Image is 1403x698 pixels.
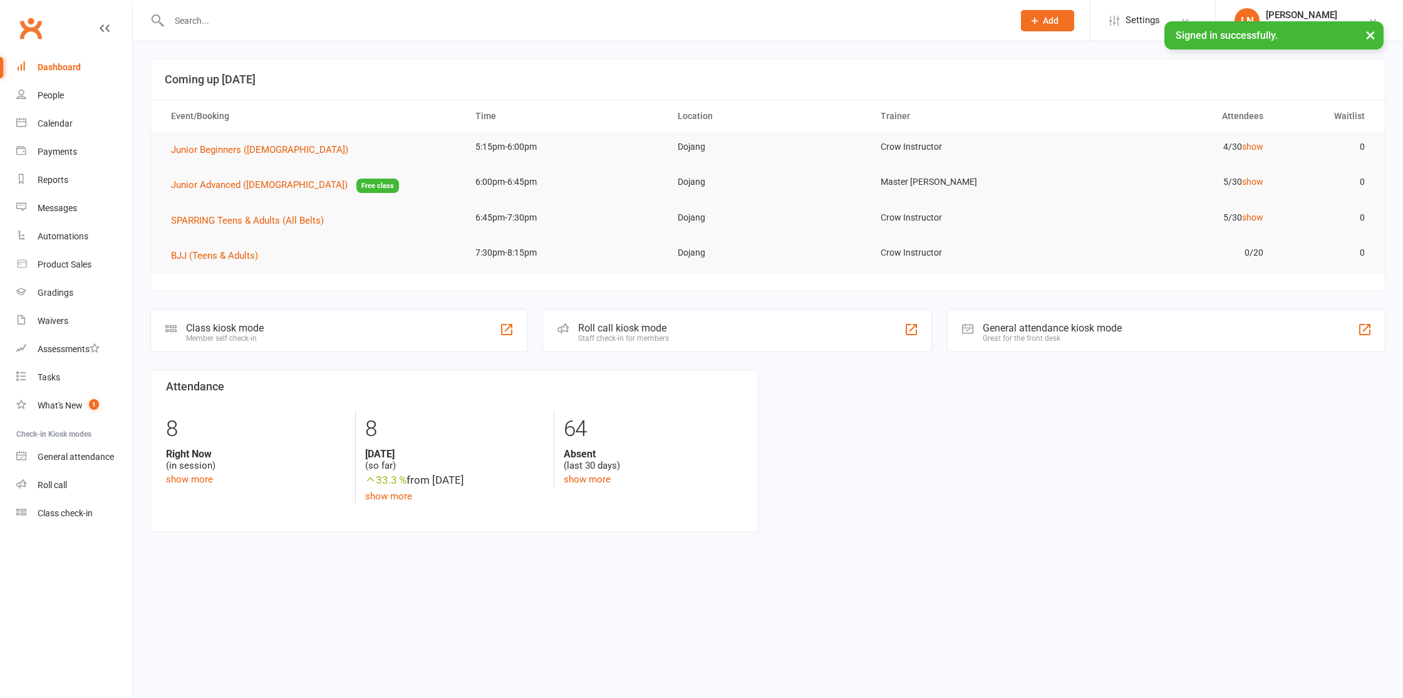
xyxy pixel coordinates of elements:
span: 1 [89,399,99,410]
h3: Coming up [DATE] [165,73,1371,86]
div: [PERSON_NAME] [1266,9,1337,21]
span: Free class [356,179,399,193]
a: show more [365,491,412,502]
a: show more [564,474,611,485]
td: 0/20 [1072,238,1275,268]
div: (in session) [166,448,346,472]
div: LN [1235,8,1260,33]
div: People [38,90,64,100]
div: from [DATE] [365,472,544,489]
span: Junior Beginners ([DEMOGRAPHIC_DATA]) [171,144,348,155]
div: General attendance kiosk mode [983,322,1122,334]
a: General attendance kiosk mode [16,443,132,471]
td: 5:15pm-6:00pm [464,132,667,162]
a: Gradings [16,279,132,307]
input: Search... [165,12,1005,29]
td: Dojang [666,238,869,268]
div: Waivers [38,316,68,326]
a: show [1242,177,1263,187]
div: 64 [564,410,743,448]
span: 33.3 % [365,474,406,486]
th: Waitlist [1275,100,1376,132]
td: Master [PERSON_NAME] [869,167,1072,197]
div: Great for the front desk [983,334,1122,343]
a: People [16,81,132,110]
td: 0 [1275,167,1376,197]
a: Dashboard [16,53,132,81]
a: Roll call [16,471,132,499]
div: Reports [38,175,68,185]
th: Event/Booking [160,100,464,132]
td: 6:00pm-6:45pm [464,167,667,197]
div: Class check-in [38,508,93,518]
div: What's New [38,400,83,410]
h3: Attendance [166,380,743,393]
td: 0 [1275,132,1376,162]
strong: Right Now [166,448,346,460]
div: Member self check-in [186,334,264,343]
button: × [1359,21,1382,48]
a: Product Sales [16,251,132,279]
button: Junior Beginners ([DEMOGRAPHIC_DATA]) [171,142,357,157]
a: Tasks [16,363,132,392]
button: Junior Advanced ([DEMOGRAPHIC_DATA])Free class [171,177,399,193]
div: Messages [38,203,77,213]
a: Class kiosk mode [16,499,132,528]
span: BJJ (Teens & Adults) [171,250,258,261]
div: Tasks [38,372,60,382]
div: Automations [38,231,88,241]
div: Crow Martial Arts [1266,21,1337,32]
div: Roll call kiosk mode [578,322,669,334]
span: Add [1043,16,1059,26]
div: Payments [38,147,77,157]
td: 0 [1275,203,1376,232]
td: 6:45pm-7:30pm [464,203,667,232]
div: 8 [365,410,544,448]
div: 8 [166,410,346,448]
a: Automations [16,222,132,251]
th: Location [666,100,869,132]
a: Clubworx [15,13,46,44]
th: Time [464,100,667,132]
div: (so far) [365,448,544,472]
div: Dashboard [38,62,81,72]
td: 7:30pm-8:15pm [464,238,667,268]
div: Product Sales [38,259,91,269]
td: 0 [1275,238,1376,268]
div: Assessments [38,344,100,354]
td: 4/30 [1072,132,1275,162]
button: Add [1021,10,1074,31]
td: Crow Instructor [869,132,1072,162]
div: Class kiosk mode [186,322,264,334]
div: Staff check-in for members [578,334,669,343]
a: What's New1 [16,392,132,420]
a: show more [166,474,213,485]
a: Messages [16,194,132,222]
button: BJJ (Teens & Adults) [171,248,267,263]
td: Crow Instructor [869,238,1072,268]
div: (last 30 days) [564,448,743,472]
strong: [DATE] [365,448,544,460]
th: Trainer [869,100,1072,132]
span: SPARRING Teens & Adults (All Belts) [171,215,324,226]
a: show [1242,212,1263,222]
a: Assessments [16,335,132,363]
div: Calendar [38,118,73,128]
td: Dojang [666,203,869,232]
div: General attendance [38,452,114,462]
a: Waivers [16,307,132,335]
td: 5/30 [1072,167,1275,197]
a: Payments [16,138,132,166]
span: Settings [1126,6,1160,34]
th: Attendees [1072,100,1275,132]
td: Dojang [666,132,869,162]
a: show [1242,142,1263,152]
td: Dojang [666,167,869,197]
td: 5/30 [1072,203,1275,232]
div: Roll call [38,480,67,490]
span: Junior Advanced ([DEMOGRAPHIC_DATA]) [171,179,348,190]
div: Gradings [38,288,73,298]
a: Reports [16,166,132,194]
span: Signed in successfully. [1176,29,1278,41]
button: SPARRING Teens & Adults (All Belts) [171,213,333,228]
